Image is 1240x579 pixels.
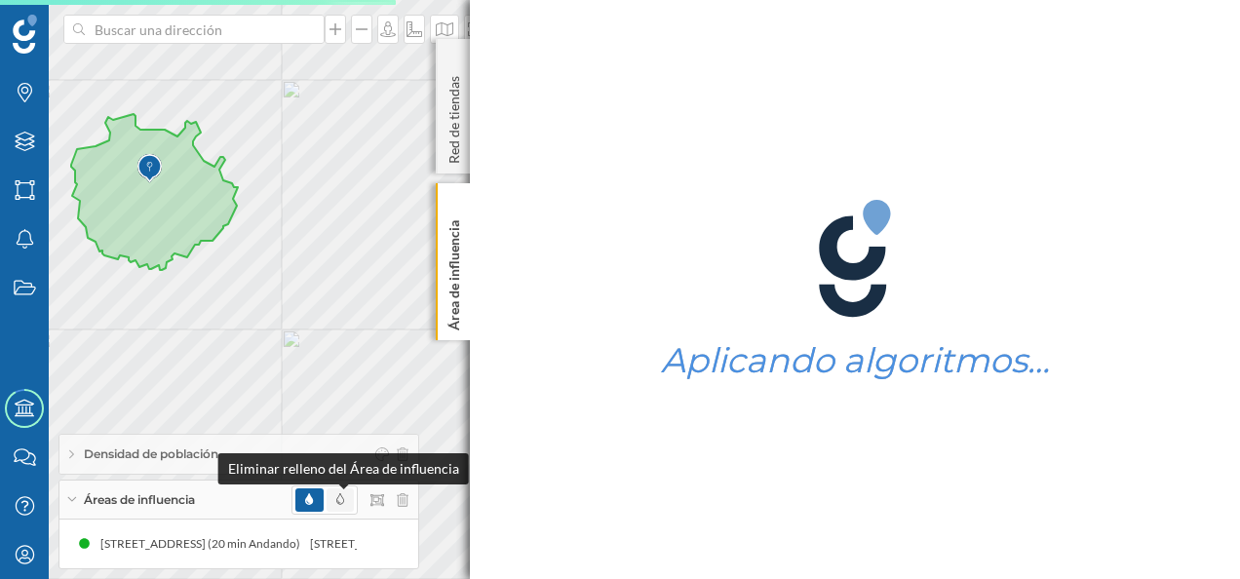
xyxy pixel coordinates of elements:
div: Eliminar relleno del Área de influencia [218,453,469,484]
img: Geoblink Logo [13,15,37,54]
p: Red de tiendas [445,68,464,164]
img: Marker [137,149,162,188]
span: Soporte [39,14,108,31]
div: [STREET_ADDRESS] (20 min Andando) [310,534,520,554]
p: Área de influencia [445,212,464,330]
span: Áreas de influencia [84,491,195,509]
h1: Aplicando algoritmos… [661,342,1050,379]
div: [STREET_ADDRESS] (20 min Andando) [100,534,310,554]
span: Densidad de población [84,445,218,463]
